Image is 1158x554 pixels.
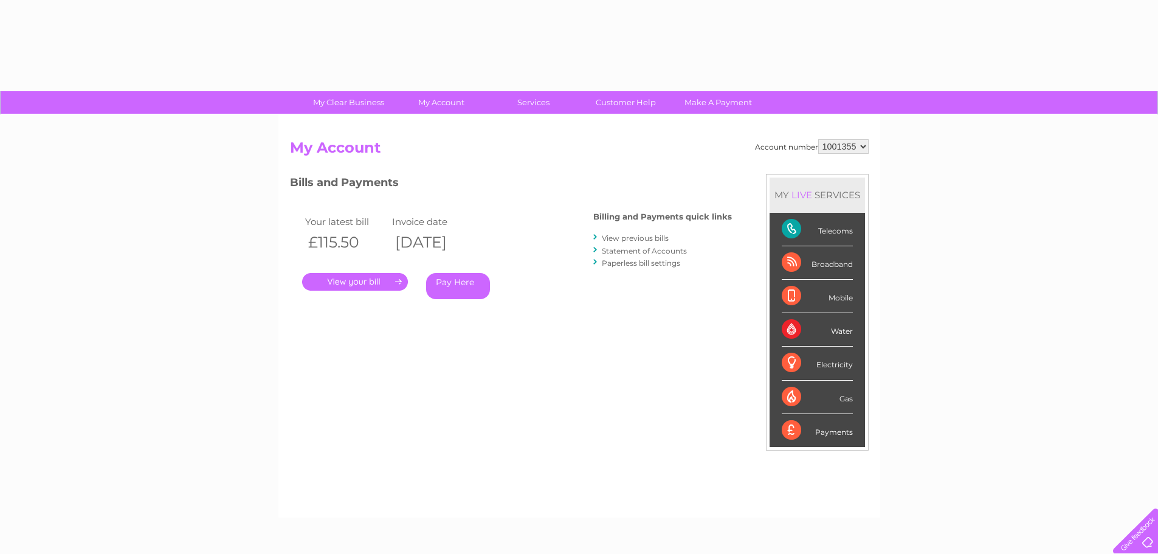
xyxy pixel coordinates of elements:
div: Payments [782,414,853,447]
div: Telecoms [782,213,853,246]
a: My Clear Business [298,91,399,114]
td: Invoice date [389,213,477,230]
h3: Bills and Payments [290,174,732,195]
a: My Account [391,91,491,114]
div: LIVE [789,189,815,201]
div: Electricity [782,347,853,380]
th: £115.50 [302,230,390,255]
a: View previous bills [602,234,669,243]
div: MY SERVICES [770,178,865,212]
th: [DATE] [389,230,477,255]
div: Gas [782,381,853,414]
td: Your latest bill [302,213,390,230]
h4: Billing and Payments quick links [593,212,732,221]
a: Paperless bill settings [602,258,680,268]
div: Mobile [782,280,853,313]
div: Water [782,313,853,347]
a: . [302,273,408,291]
div: Account number [755,139,869,154]
a: Statement of Accounts [602,246,687,255]
a: Pay Here [426,273,490,299]
a: Make A Payment [668,91,768,114]
a: Customer Help [576,91,676,114]
h2: My Account [290,139,869,162]
div: Broadband [782,246,853,280]
a: Services [483,91,584,114]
